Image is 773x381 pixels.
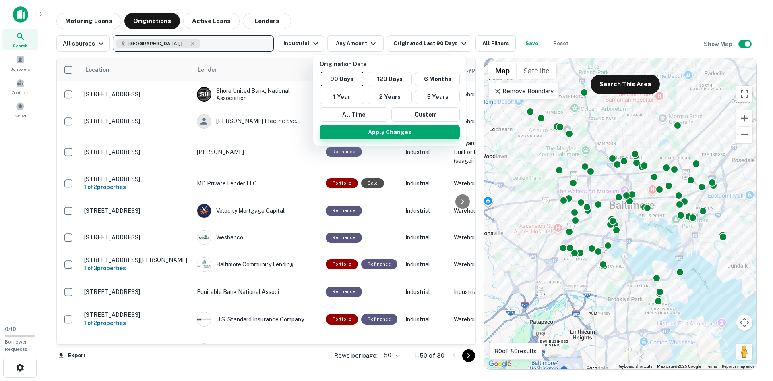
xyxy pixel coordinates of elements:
[320,90,364,104] button: 1 Year
[415,72,460,86] button: 6 Months
[320,125,460,139] button: Apply Changes
[368,72,412,86] button: 120 Days
[320,107,388,122] button: All Time
[733,316,773,355] iframe: Chat Widget
[391,107,460,122] button: Custom
[320,60,463,69] p: Origination Date
[368,90,412,104] button: 2 Years
[320,72,364,86] button: 90 Days
[415,90,460,104] button: 5 Years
